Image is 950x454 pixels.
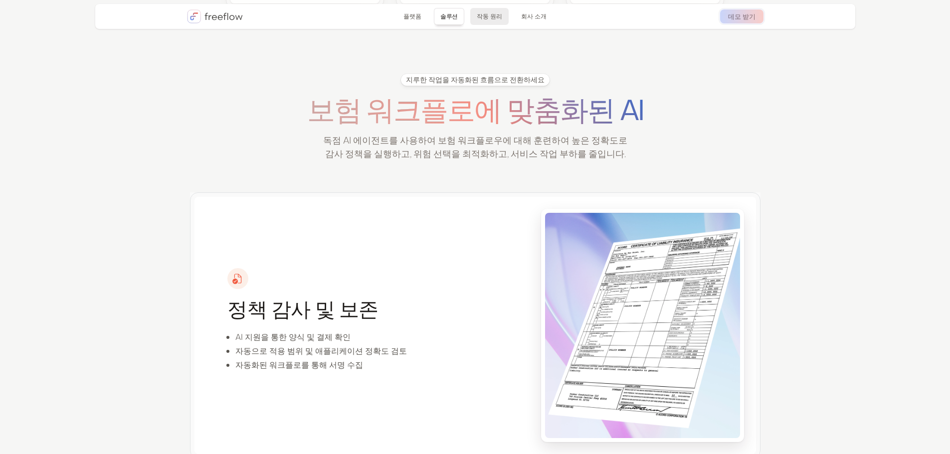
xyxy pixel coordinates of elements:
a: 데모 받기 [720,9,763,23]
a: 집 [187,9,243,23]
font: 지루한 작업을 자동화된 흐름으로 전환하세요 [406,75,545,84]
font: AI 지원을 통한 양식 및 결제 확인 [235,331,351,342]
font: 솔루션 [440,12,458,20]
a: 작동 원리 [470,8,509,25]
a: 솔루션 [434,8,465,25]
font: 자동으로 적용 범위 및 애플리케이션 정확도 검토 [235,345,407,356]
font: 독점 AI 에이전트를 사용하여 보험 워크플로우에 대해 훈련하여 높은 정확도로 감사 정책을 실행하고, 위험 선택을 최적화하고, 서비스 작업 부하를 줄입니다. [323,134,627,160]
font: 정책 감사 및 보존 [227,295,379,323]
font: 플랫폼 [403,12,421,20]
font: 데모 받기 [728,12,756,21]
font: 보험 워크플로에 맞춤화된 AI [307,90,643,129]
font: 자동화된 워크플로를 통해 서명 수집 [235,359,363,370]
a: 플랫폼 [397,8,428,25]
font: 작동 원리 [477,12,502,20]
a: 회사 소개 [515,8,553,25]
font: 회사 소개 [521,12,547,20]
